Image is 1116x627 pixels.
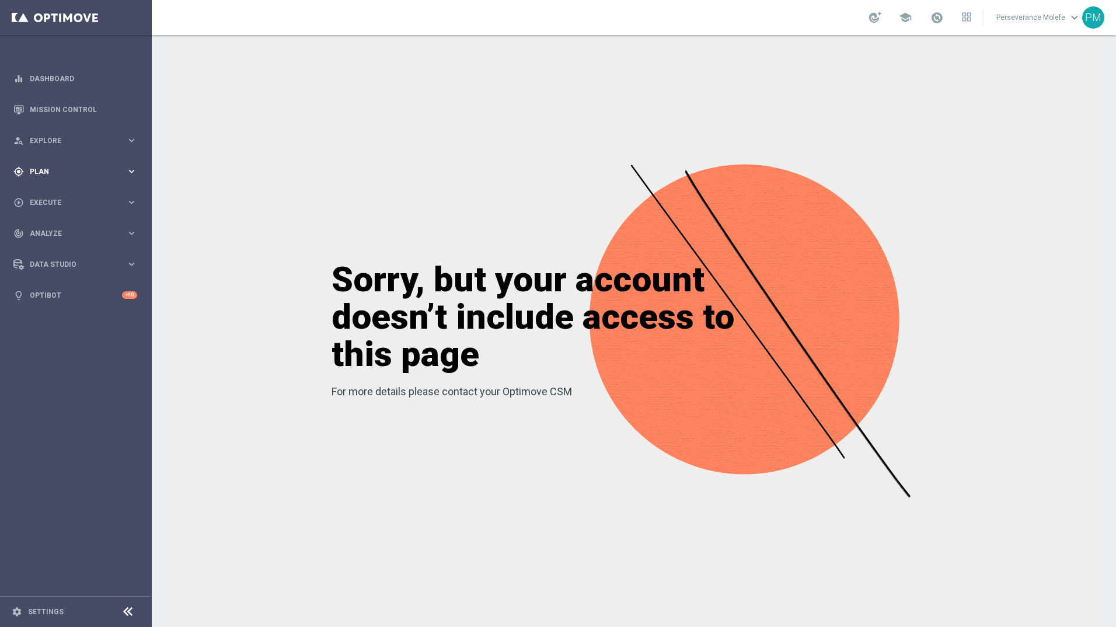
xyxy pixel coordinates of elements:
[126,228,137,239] i: keyboard_arrow_right
[30,261,126,268] span: Data Studio
[332,261,781,373] h1: Sorry, but your account doesn’t include access to this page
[126,259,137,270] i: keyboard_arrow_right
[30,199,126,206] span: Execute
[13,228,24,239] i: track_changes
[126,166,137,177] i: keyboard_arrow_right
[12,607,22,617] i: settings
[13,74,138,83] button: equalizer Dashboard
[13,94,137,125] div: Mission Control
[30,168,126,175] span: Plan
[13,166,24,177] i: gps_fixed
[13,280,137,311] div: Optibot
[13,259,126,270] div: Data Studio
[30,63,137,94] a: Dashboard
[13,260,138,269] button: Data Studio keyboard_arrow_right
[13,167,138,176] button: gps_fixed Plan keyboard_arrow_right
[30,137,126,144] span: Explore
[30,280,122,311] a: Optibot
[13,166,126,177] div: Plan
[995,9,1082,26] a: Perseverance Molefekeyboard_arrow_down
[13,63,137,94] div: Dashboard
[126,135,137,146] i: keyboard_arrow_right
[13,135,126,146] div: Explore
[126,197,137,208] i: keyboard_arrow_right
[13,135,24,146] i: person_search
[28,608,64,615] a: Settings
[13,197,24,208] i: play_circle_outline
[13,198,138,207] button: play_circle_outline Execute keyboard_arrow_right
[332,385,781,399] p: For more details please contact your Optimove CSM
[30,94,137,125] a: Mission Control
[13,74,24,84] i: equalizer
[899,11,912,24] span: school
[13,290,24,301] i: lightbulb
[13,228,126,239] div: Analyze
[13,291,138,300] button: lightbulb Optibot +10
[13,105,138,114] button: Mission Control
[1068,11,1081,24] span: keyboard_arrow_down
[13,136,138,145] button: person_search Explore keyboard_arrow_right
[13,197,126,208] div: Execute
[122,291,137,299] div: +10
[13,229,138,238] button: track_changes Analyze keyboard_arrow_right
[30,230,126,237] span: Analyze
[1082,6,1104,29] div: PM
